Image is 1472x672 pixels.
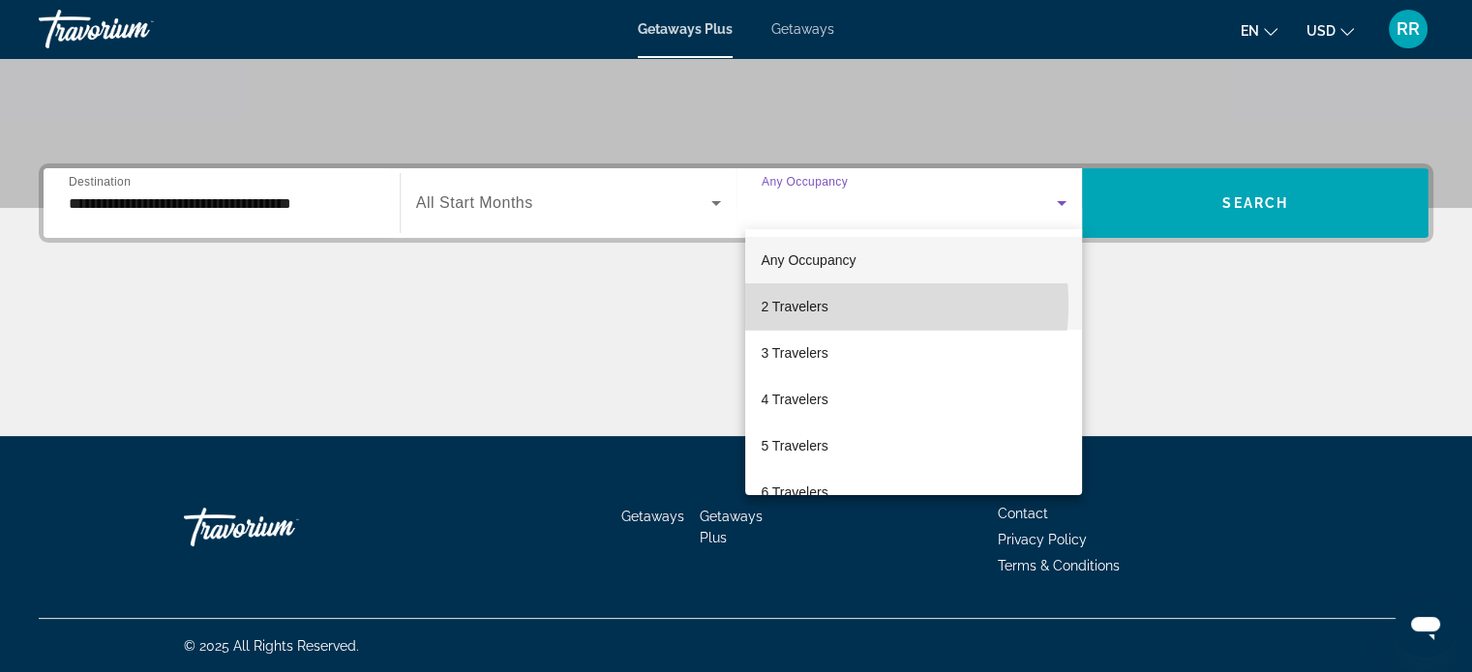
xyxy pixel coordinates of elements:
[761,252,856,268] span: Any Occupancy
[761,295,827,318] span: 2 Travelers
[761,481,827,504] span: 6 Travelers
[1395,595,1457,657] iframe: Button to launch messaging window
[761,434,827,457] span: 5 Travelers
[761,388,827,411] span: 4 Travelers
[761,341,827,365] span: 3 Travelers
